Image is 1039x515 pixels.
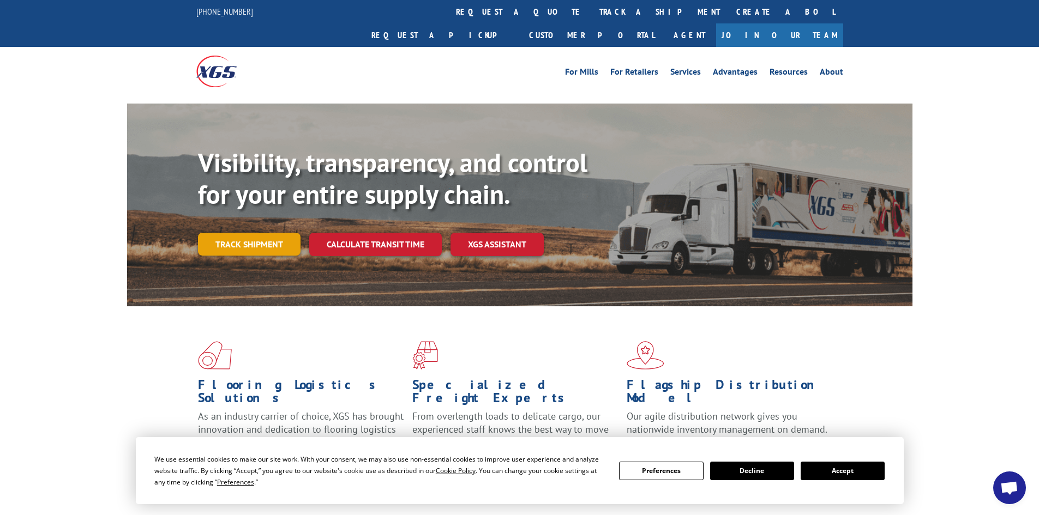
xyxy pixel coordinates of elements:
a: [PHONE_NUMBER] [196,6,253,17]
a: Services [670,68,701,80]
a: Track shipment [198,233,301,256]
div: Cookie Consent Prompt [136,437,904,504]
a: Request a pickup [363,23,521,47]
img: xgs-icon-total-supply-chain-intelligence-red [198,341,232,369]
div: Open chat [993,471,1026,504]
button: Decline [710,462,794,480]
a: XGS ASSISTANT [451,233,544,256]
a: About [820,68,843,80]
img: xgs-icon-focused-on-flooring-red [412,341,438,369]
b: Visibility, transparency, and control for your entire supply chain. [198,146,587,211]
a: Join Our Team [716,23,843,47]
h1: Flooring Logistics Solutions [198,378,404,410]
a: Agent [663,23,716,47]
h1: Specialized Freight Experts [412,378,618,410]
a: Advantages [713,68,758,80]
span: As an industry carrier of choice, XGS has brought innovation and dedication to flooring logistics... [198,410,404,449]
span: Cookie Policy [436,466,476,475]
p: From overlength loads to delicate cargo, our experienced staff knows the best way to move your fr... [412,410,618,458]
img: xgs-icon-flagship-distribution-model-red [627,341,664,369]
a: For Retailers [610,68,658,80]
div: We use essential cookies to make our site work. With your consent, we may also use non-essential ... [154,453,606,488]
a: Resources [770,68,808,80]
a: For Mills [565,68,598,80]
a: Calculate transit time [309,233,442,256]
span: Our agile distribution network gives you nationwide inventory management on demand. [627,410,827,435]
span: Preferences [217,477,254,487]
button: Preferences [619,462,703,480]
button: Accept [801,462,885,480]
a: Customer Portal [521,23,663,47]
h1: Flagship Distribution Model [627,378,833,410]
